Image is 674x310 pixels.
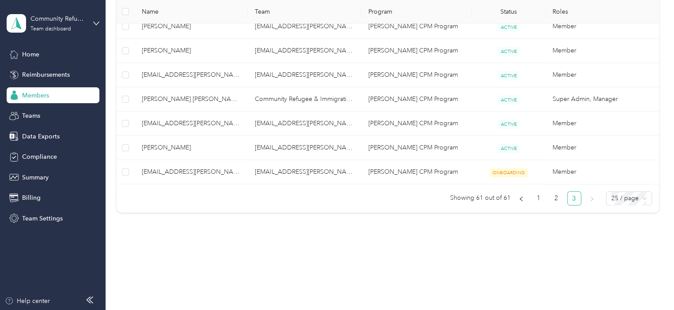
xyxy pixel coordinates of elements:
[545,39,659,63] td: Member
[472,160,545,184] td: ONBOARDING
[545,63,659,87] td: Member
[545,112,659,136] td: Member
[568,192,581,205] a: 3
[450,191,511,205] span: Showing 61 out of 61
[361,15,472,39] td: CRIS CPM Program
[497,95,519,105] span: ACTIVE
[514,191,528,205] li: Previous Page
[545,136,659,160] td: Member
[589,196,594,202] span: right
[497,71,519,80] span: ACTIVE
[135,87,248,112] td: Lou Ann Shy
[142,119,241,128] span: [EMAIL_ADDRESS][PERSON_NAME][DOMAIN_NAME][US_STATE]
[545,15,659,39] td: Member
[22,111,40,120] span: Teams
[248,15,361,39] td: cgossman@cris-ohio.org
[248,39,361,63] td: ehardy@cris-ohio.org
[497,47,519,56] span: ACTIVE
[142,46,241,56] span: [PERSON_NAME]
[585,191,599,205] li: Next Page
[545,87,659,112] td: Super Admin, Manager
[135,136,248,160] td: Sasha Naidon
[625,261,674,310] iframe: Everlance-gr Chat Button Frame
[497,22,519,32] span: ACTIVE
[22,132,60,141] span: Data Exports
[361,160,472,184] td: CRIS CPM Program
[135,15,248,39] td: Kyriaki Gerogiorgis-Shaffer
[514,191,528,205] button: left
[142,22,241,31] span: [PERSON_NAME]
[497,120,519,129] span: ACTIVE
[135,39,248,63] td: Alex Matviienko
[22,70,70,79] span: Reimbursements
[142,143,241,153] span: [PERSON_NAME]
[519,196,524,202] span: left
[585,191,599,205] button: right
[22,193,41,202] span: Billing
[22,50,39,59] span: Home
[361,87,472,112] td: CRIS CPM Program
[567,191,581,205] li: 3
[135,112,248,136] td: ylizardo@cris-ohio.org
[22,91,49,100] span: Members
[142,70,241,80] span: [EMAIL_ADDRESS][PERSON_NAME][DOMAIN_NAME][US_STATE]
[361,136,472,160] td: CRIS CPM Program
[135,160,248,184] td: emcdaniel@cris-ohio.org
[5,296,50,306] button: Help center
[248,136,361,160] td: cgossman@cris-ohio.org
[248,112,361,136] td: ldowning@cris-ohio.org
[606,191,652,205] div: Page Size
[248,63,361,87] td: lcastro@cris-ohio.org
[30,26,71,32] div: Team dashboard
[22,152,57,161] span: Compliance
[142,94,241,104] span: [PERSON_NAME] [PERSON_NAME] Shy
[248,160,361,184] td: cgossman@cris-ohio.org
[142,8,241,16] span: Name
[489,168,528,177] span: ONBOARDING
[361,39,472,63] td: CRIS CPM Program
[22,214,63,223] span: Team Settings
[361,63,472,87] td: CRIS CPM Program
[22,173,49,182] span: Summary
[142,167,241,177] span: [EMAIL_ADDRESS][PERSON_NAME][DOMAIN_NAME][US_STATE]
[497,144,519,153] span: ACTIVE
[248,87,361,112] td: Community Refugee & Immigration Services (CRIS)
[361,112,472,136] td: CRIS CPM Program
[549,191,564,205] li: 2
[532,191,546,205] li: 1
[545,160,659,184] td: Member
[135,63,248,87] td: cbrayton@cris-ohio.org
[550,192,563,205] a: 2
[611,192,647,205] span: 25 / page
[30,14,86,23] div: Community Refugee & Immigration Services ([PERSON_NAME])
[532,192,545,205] a: 1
